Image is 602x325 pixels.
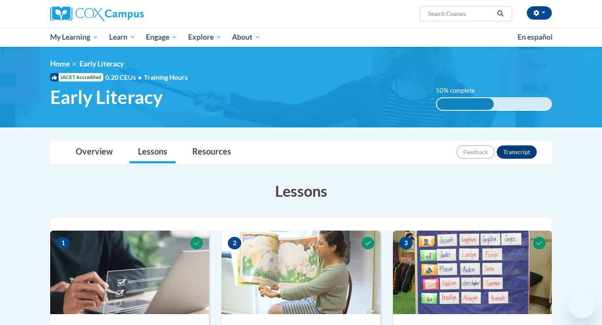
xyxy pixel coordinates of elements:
[50,59,70,68] a: Home
[497,145,537,159] button: Transcript
[228,237,241,249] span: 2
[109,32,135,42] span: Learn
[188,32,222,42] span: Explore
[144,73,188,81] span: Training Hours
[50,6,144,21] img: Cox Campus
[427,9,494,19] input: Search Courses
[50,32,98,42] span: My Learning
[56,237,70,249] span: 1
[45,28,104,47] a: My Learning
[38,28,564,47] div: Main menu
[527,6,552,20] button: Account Settings
[184,141,240,163] a: Resources
[457,145,495,159] button: Feedback
[183,28,227,47] a: Explore
[138,73,142,81] span: •
[50,231,209,314] img: Course Image
[50,6,209,21] a: Cox Campus
[79,59,124,68] span: Early Literacy
[140,28,183,47] a: Engage
[232,32,260,42] span: About
[50,180,552,201] h3: Lessons
[437,98,494,110] div: 50% complete
[146,32,177,42] span: Engage
[512,28,558,46] a: En español
[130,141,176,163] a: Lessons
[399,237,413,249] span: 3
[518,33,553,41] span: En español
[227,28,266,47] a: About
[569,292,595,318] iframe: Button to launch messaging window
[436,86,484,95] label: 50% complete
[50,73,103,81] span: IACET Accredited
[104,28,141,47] a: Learn
[105,73,144,82] span: 0.20 CEUs
[494,9,507,19] button: Search
[393,231,552,314] img: Course Image
[67,141,121,163] a: Overview
[50,86,163,108] span: Early Literacy
[222,231,380,314] img: Course Image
